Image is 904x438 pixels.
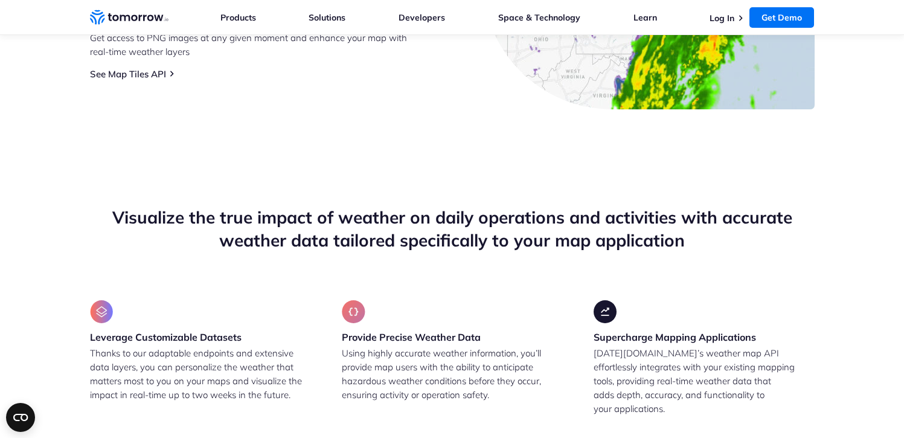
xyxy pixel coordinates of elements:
p: Thanks to our adaptable endpoints and extensive data layers, you can personalize the weather that... [90,346,310,402]
a: Space & Technology [498,12,580,23]
a: See Map Tiles API [90,68,166,80]
p: Get access to PNG images at any given moment and enhance your map with real-time weather layers [90,31,422,59]
a: Log In [710,13,734,24]
a: Home link [90,8,168,27]
a: Learn [633,12,657,23]
p: Using highly accurate weather information, you’ll provide map users with the ability to anticipat... [342,346,562,402]
h3: Provide Precise Weather Data [342,330,481,344]
h3: Supercharge Mapping Applications [594,330,756,344]
button: Open CMP widget [6,403,35,432]
a: Solutions [309,12,345,23]
a: Get Demo [749,7,814,28]
a: Products [220,12,256,23]
h3: Leverage Customizable Datasets [90,330,242,344]
p: [DATE][DOMAIN_NAME]’s weather map API effortlessly integrates with your existing mapping tools, p... [594,346,814,416]
h2: Visualize the true impact of weather on daily operations and activities with accurate weather dat... [90,206,815,252]
a: Developers [399,12,445,23]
